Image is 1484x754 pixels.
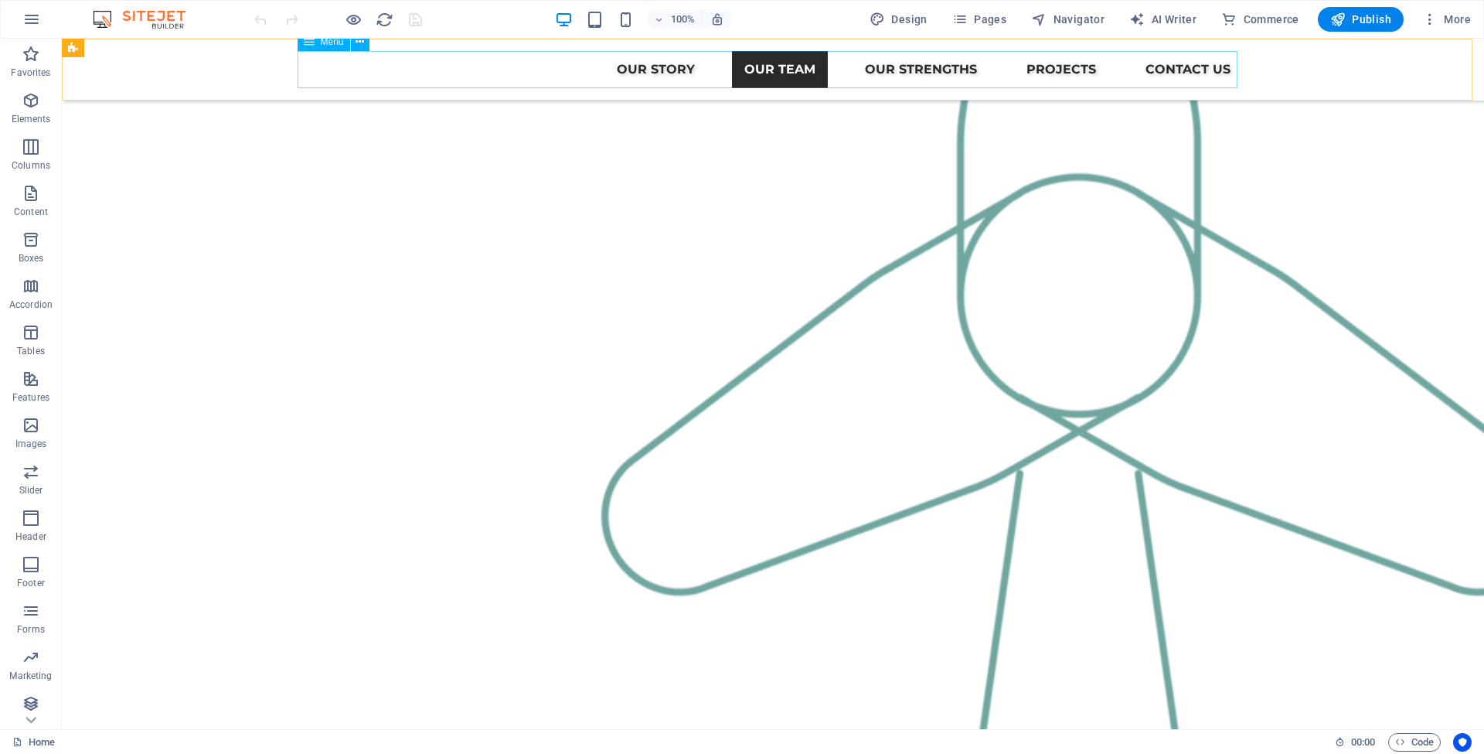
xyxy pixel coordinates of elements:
p: Content [14,206,48,218]
button: Commerce [1215,7,1305,32]
i: Reload page [376,11,393,29]
p: Accordion [9,299,53,311]
p: Favorites [11,67,50,79]
p: Header [15,531,46,543]
span: Commerce [1221,12,1299,27]
span: : [1362,736,1364,748]
p: Footer [17,577,45,589]
button: Usercentrics [1453,733,1472,752]
h6: Session time [1335,733,1376,752]
button: Code [1388,733,1441,752]
p: Tables [17,345,45,357]
h6: 100% [670,10,695,29]
span: More [1422,12,1471,27]
button: Navigator [1025,7,1111,32]
div: Design (Ctrl+Alt+Y) [863,7,934,32]
span: Navigator [1031,12,1104,27]
button: AI Writer [1123,7,1203,32]
p: Columns [12,159,50,172]
span: Menu [321,37,344,46]
i: On resize automatically adjust zoom level to fit chosen device. [710,12,724,26]
button: Pages [946,7,1013,32]
span: Publish [1330,12,1391,27]
p: Slider [19,484,43,496]
span: Design [870,12,927,27]
p: Boxes [19,252,44,264]
button: Publish [1318,7,1404,32]
span: Code [1395,733,1434,752]
p: Images [15,438,47,450]
span: Pages [952,12,1006,27]
p: Features [12,391,49,404]
a: Click to cancel selection. Double-click to open Pages [12,733,55,752]
p: Marketing [9,670,52,682]
button: More [1416,7,1477,32]
span: AI Writer [1129,12,1196,27]
p: Forms [17,623,45,636]
span: 00 00 [1351,733,1375,752]
p: Elements [12,113,51,125]
button: reload [375,10,393,29]
img: Editor Logo [89,10,205,29]
button: Design [863,7,934,32]
button: 100% [647,10,702,29]
button: Click here to leave preview mode and continue editing [344,10,362,29]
